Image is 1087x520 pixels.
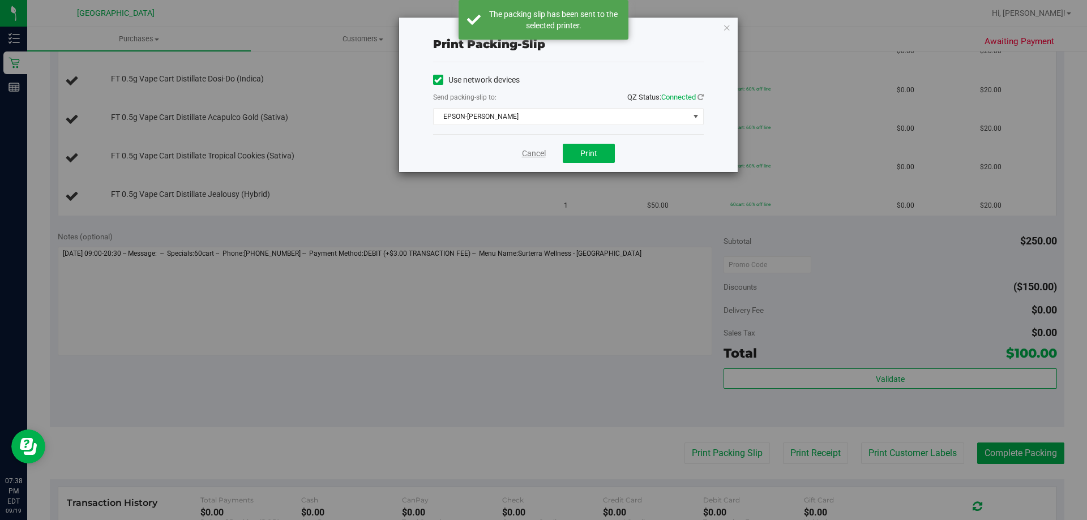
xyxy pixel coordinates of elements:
[11,429,45,463] iframe: Resource center
[433,92,497,102] label: Send packing-slip to:
[688,109,703,124] span: select
[522,148,546,160] a: Cancel
[563,144,615,163] button: Print
[433,37,545,51] span: Print packing-slip
[661,93,696,101] span: Connected
[487,8,620,31] div: The packing slip has been sent to the selected printer.
[627,93,704,101] span: QZ Status:
[434,109,689,124] span: EPSON-[PERSON_NAME]
[433,74,520,86] label: Use network devices
[580,149,597,158] span: Print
